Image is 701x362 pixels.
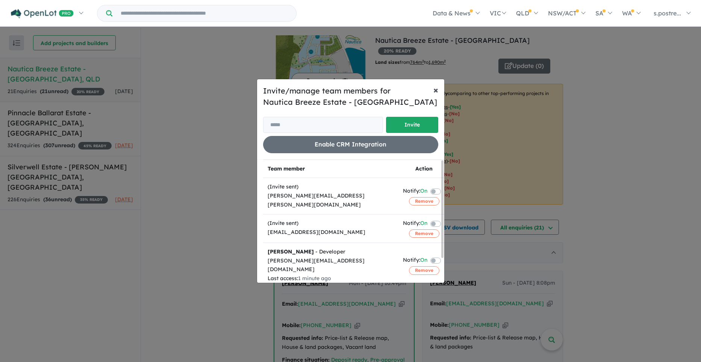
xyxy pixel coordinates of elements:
[409,266,439,275] button: Remove
[268,256,394,275] div: [PERSON_NAME][EMAIL_ADDRESS][DOMAIN_NAME]
[386,117,438,133] button: Invite
[263,136,438,153] button: Enable CRM Integration
[403,187,427,197] div: Notify:
[11,9,74,18] img: Openlot PRO Logo White
[268,247,394,256] div: - Developer
[268,183,394,192] div: (Invite sent)
[398,160,450,178] th: Action
[433,84,438,95] span: ×
[268,192,394,210] div: [PERSON_NAME][EMAIL_ADDRESS][PERSON_NAME][DOMAIN_NAME]
[409,197,439,205] button: Remove
[268,274,394,283] div: Last access:
[420,256,427,266] span: On
[654,9,681,17] span: s.postre...
[409,229,439,238] button: Remove
[268,228,394,237] div: [EMAIL_ADDRESS][DOMAIN_NAME]
[298,275,331,282] span: 1 minute ago
[403,256,427,266] div: Notify:
[263,160,398,178] th: Team member
[114,5,295,21] input: Try estate name, suburb, builder or developer
[268,248,314,255] strong: [PERSON_NAME]
[403,219,427,229] div: Notify:
[420,187,427,197] span: On
[268,219,394,228] div: (Invite sent)
[420,219,427,229] span: On
[263,85,438,108] h5: Invite/manage team members for Nautica Breeze Estate - [GEOGRAPHIC_DATA]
